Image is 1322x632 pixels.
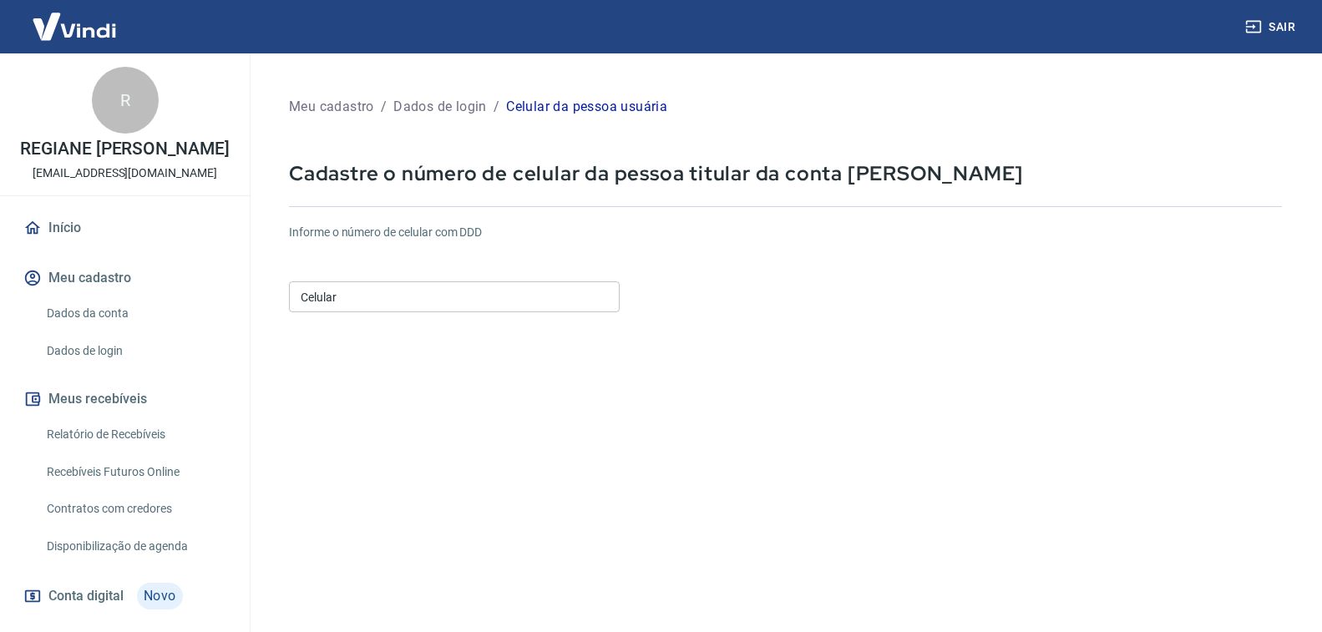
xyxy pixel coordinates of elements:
[40,529,230,564] a: Disponibilização de agenda
[40,455,230,489] a: Recebíveis Futuros Online
[20,576,230,616] a: Conta digitalNovo
[40,334,230,368] a: Dados de login
[20,140,230,158] p: REGIANE [PERSON_NAME]
[33,164,217,182] p: [EMAIL_ADDRESS][DOMAIN_NAME]
[494,97,499,117] p: /
[137,583,183,609] span: Novo
[1242,12,1302,43] button: Sair
[393,97,487,117] p: Dados de login
[20,1,129,52] img: Vindi
[92,67,159,134] div: R
[506,97,667,117] p: Celular da pessoa usuária
[40,492,230,526] a: Contratos com credores
[48,584,124,608] span: Conta digital
[40,417,230,452] a: Relatório de Recebíveis
[20,381,230,417] button: Meus recebíveis
[289,224,1282,241] h6: Informe o número de celular com DDD
[40,296,230,331] a: Dados da conta
[20,260,230,296] button: Meu cadastro
[289,160,1282,186] p: Cadastre o número de celular da pessoa titular da conta [PERSON_NAME]
[20,210,230,246] a: Início
[289,97,374,117] p: Meu cadastro
[381,97,387,117] p: /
